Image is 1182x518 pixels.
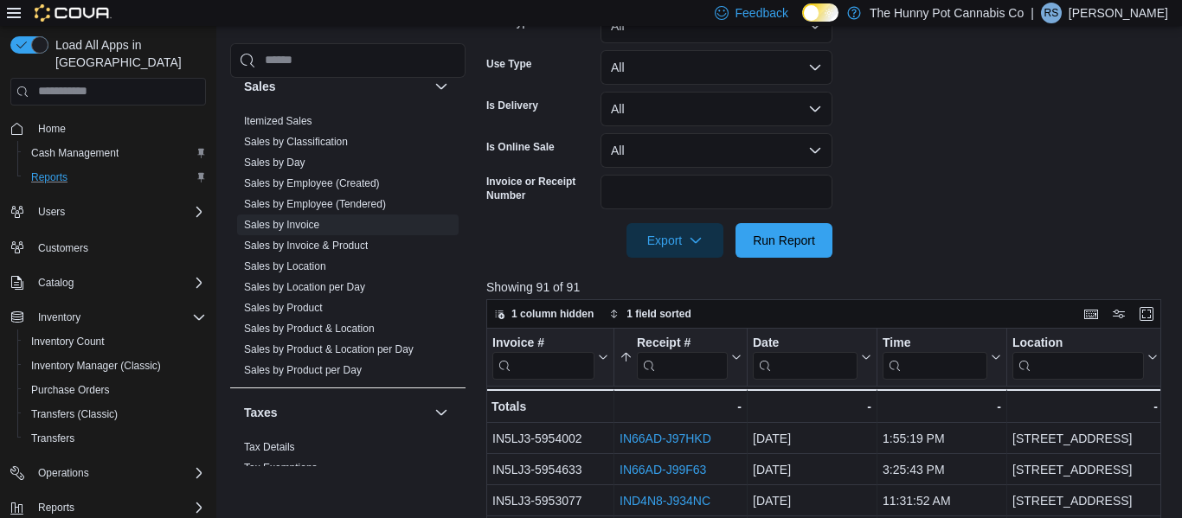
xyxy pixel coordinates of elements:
button: Users [31,201,72,222]
div: - [883,396,1001,417]
span: Feedback [736,4,788,22]
span: Tax Details [244,440,295,454]
span: Reports [24,167,206,188]
button: Reports [17,165,213,189]
div: Totals [491,396,608,417]
span: Catalog [31,272,206,293]
div: Date [753,336,858,352]
div: Date [753,336,858,380]
span: Sales by Employee (Tendered) [244,197,386,211]
a: Sales by Product & Location [244,323,375,335]
span: Inventory Count [24,331,206,352]
span: Load All Apps in [GEOGRAPHIC_DATA] [48,36,206,71]
input: Dark Mode [802,3,838,22]
span: Home [38,122,66,136]
button: Time [883,336,1001,380]
button: Location [1012,336,1158,380]
span: Users [38,205,65,219]
span: RS [1044,3,1059,23]
button: Inventory [31,307,87,328]
span: Purchase Orders [24,380,206,400]
a: Cash Management [24,143,125,163]
span: Transfers [31,432,74,445]
button: Transfers [17,426,213,451]
div: - [753,396,871,417]
span: Reports [38,501,74,515]
span: Transfers (Classic) [31,407,118,421]
span: Operations [38,466,89,480]
a: Transfers (Classic) [24,404,125,425]
img: Cova [35,4,112,22]
span: Transfers [24,428,206,449]
div: - [1012,396,1158,417]
div: Time [883,336,987,380]
button: Inventory Count [17,329,213,354]
button: 1 field sorted [602,304,698,324]
label: Invoice or Receipt Number [486,175,594,202]
a: Sales by Location [244,260,326,272]
div: Taxes [230,437,466,485]
span: Sales by Product per Day [244,363,362,377]
button: Invoice # [492,336,608,380]
div: Location [1012,336,1144,380]
span: Sales by Invoice & Product [244,239,368,253]
span: Reports [31,497,206,518]
button: Date [753,336,871,380]
label: Is Delivery [486,99,538,112]
a: Sales by Invoice & Product [244,240,368,252]
button: Customers [3,234,213,259]
div: Receipt # URL [637,336,728,380]
a: IN66AD-J97HKD [620,432,711,445]
span: Itemized Sales [244,114,312,128]
span: Inventory Manager (Classic) [24,355,206,376]
button: Users [3,200,213,224]
span: Inventory Manager (Classic) [31,359,161,373]
button: Reports [31,497,81,518]
span: Sales by Day [244,156,305,169]
span: Operations [31,463,206,483]
a: Reports [24,167,74,188]
a: Tax Exemptions [244,462,318,474]
p: The Hunny Pot Cannabis Co [870,3,1024,23]
a: Sales by Invoice [244,219,319,231]
button: Catalog [3,271,213,295]
a: Sales by Product [244,302,323,314]
button: Keyboard shortcuts [1081,304,1102,324]
span: Cash Management [31,146,119,160]
label: Is Online Sale [486,140,555,154]
div: [STREET_ADDRESS] [1012,490,1158,511]
button: All [601,92,832,126]
a: IN66AD-J99F63 [620,463,706,476]
span: Catalog [38,276,74,290]
span: Sales by Invoice [244,218,319,232]
span: Customers [31,236,206,258]
button: All [601,9,832,43]
label: Use Type [486,57,531,71]
span: Sales by Product & Location [244,322,375,336]
a: Inventory Manager (Classic) [24,355,168,376]
div: - [620,396,742,417]
a: Tax Details [244,441,295,453]
div: [STREET_ADDRESS] [1012,459,1158,480]
h3: Sales [244,78,276,95]
div: [DATE] [753,459,871,480]
a: Sales by Product & Location per Day [244,343,414,355]
button: Transfers (Classic) [17,402,213,426]
button: Export [626,223,723,258]
div: Sales [230,111,466,387]
span: Users [31,201,206,222]
div: Time [883,336,987,352]
div: [STREET_ADDRESS] [1012,428,1158,449]
button: Display options [1108,304,1129,324]
p: [PERSON_NAME] [1069,3,1168,23]
div: [DATE] [753,490,871,511]
button: Sales [244,78,427,95]
span: Reports [31,170,67,184]
a: Sales by Product per Day [244,364,362,376]
span: Run Report [753,232,815,249]
div: IN5LJ3-5954633 [492,459,608,480]
div: Location [1012,336,1144,352]
button: Operations [31,463,96,483]
p: | [1031,3,1034,23]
